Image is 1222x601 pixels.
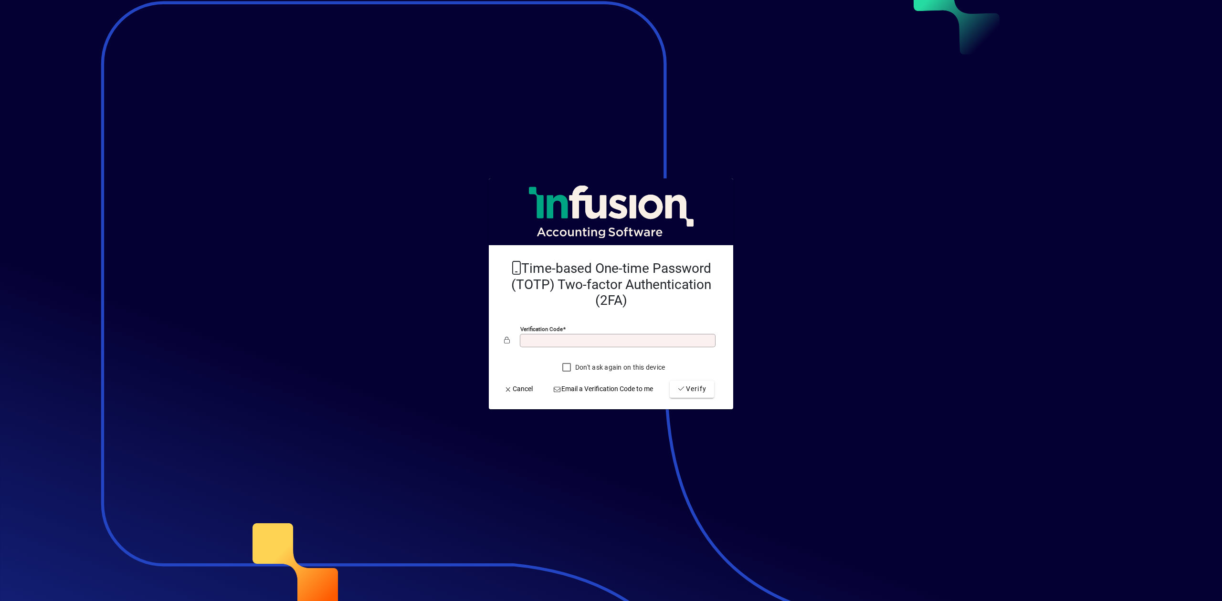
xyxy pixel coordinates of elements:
[549,381,657,398] button: Email a Verification Code to me
[504,260,718,309] h2: Time-based One-time Password (TOTP) Two-factor Authentication (2FA)
[553,384,653,394] span: Email a Verification Code to me
[677,384,706,394] span: Verify
[500,381,537,398] button: Cancel
[573,363,665,372] label: Don't ask again on this device
[670,381,714,398] button: Verify
[520,326,563,332] mat-label: Verification code
[504,384,533,394] span: Cancel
